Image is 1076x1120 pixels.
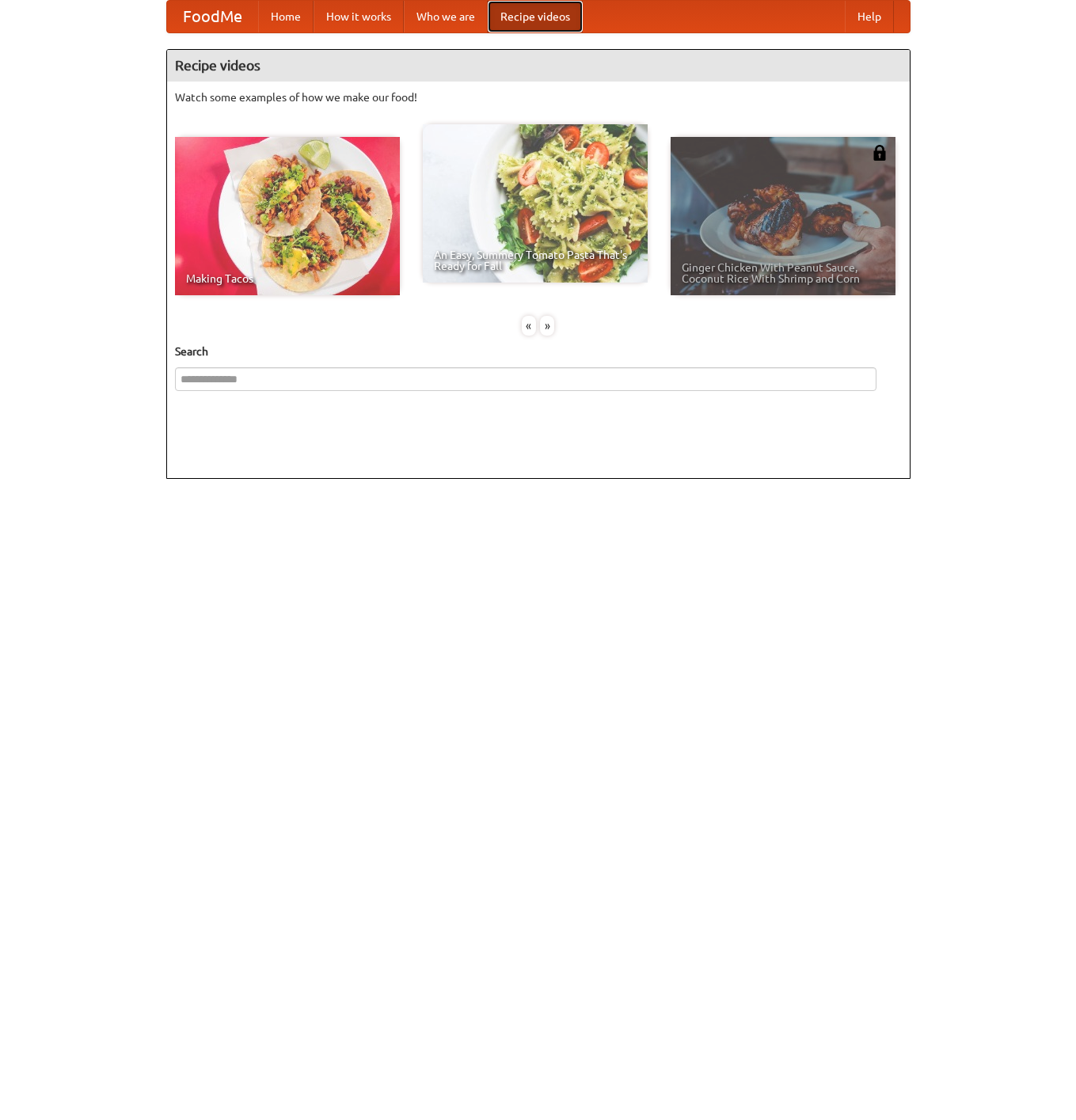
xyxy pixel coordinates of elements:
h5: Search [175,344,902,359]
a: Help [845,1,894,32]
a: Home [258,1,314,32]
h4: Recipe videos [167,50,910,82]
div: » [540,316,554,336]
span: Making Tacos [186,273,389,284]
a: An Easy, Summery Tomato Pasta That's Ready for Fall [423,124,648,283]
div: « [522,316,536,336]
p: Watch some examples of how we make our food! [175,89,902,105]
img: 483408.png [872,145,888,161]
a: Making Tacos [175,137,400,295]
a: FoodMe [167,1,258,32]
span: An Easy, Summery Tomato Pasta That's Ready for Fall [434,249,637,271]
a: How it works [314,1,404,32]
a: Who we are [404,1,488,32]
a: Recipe videos [488,1,583,32]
